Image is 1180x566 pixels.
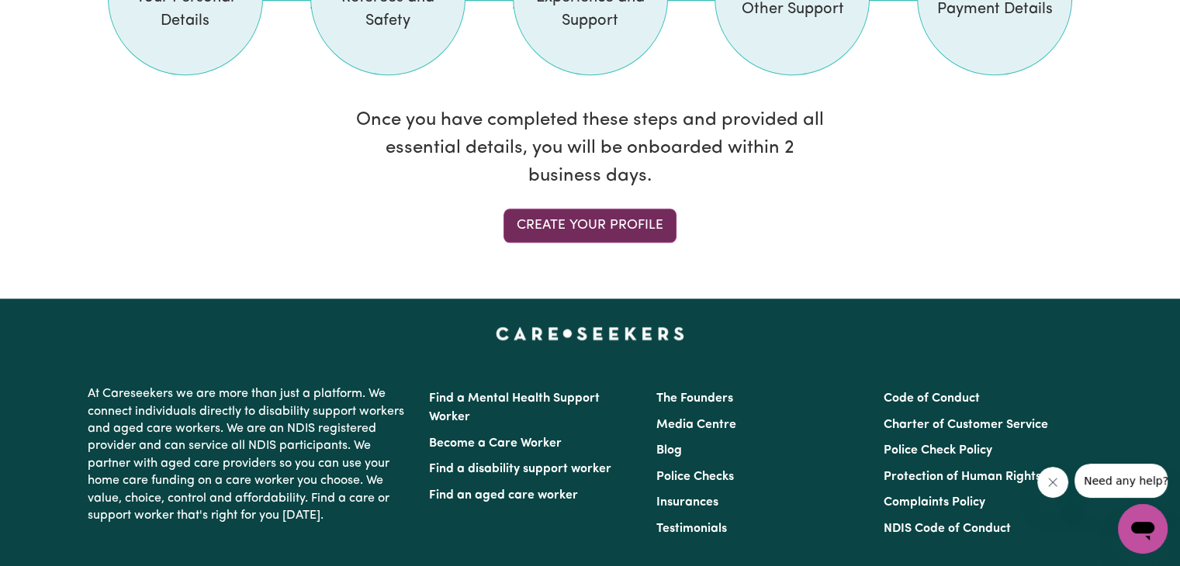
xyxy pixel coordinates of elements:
[496,326,684,339] a: Careseekers home page
[429,463,611,475] a: Find a disability support worker
[884,471,1041,483] a: Protection of Human Rights
[88,379,410,530] p: At Careseekers we are more than just a platform. We connect individuals directly to disability su...
[656,392,733,405] a: The Founders
[429,392,600,423] a: Find a Mental Health Support Worker
[1118,504,1168,554] iframe: Button to launch messaging window
[1037,467,1068,498] iframe: Close message
[656,523,727,535] a: Testimonials
[429,489,578,502] a: Find an aged care worker
[656,471,734,483] a: Police Checks
[429,437,562,450] a: Become a Care Worker
[884,444,992,457] a: Police Check Policy
[354,106,827,190] p: Once you have completed these steps and provided all essential details, you will be onboarded wit...
[884,496,985,509] a: Complaints Policy
[1074,464,1168,498] iframe: Message from company
[884,392,980,405] a: Code of Conduct
[656,419,736,431] a: Media Centre
[656,444,682,457] a: Blog
[884,523,1011,535] a: NDIS Code of Conduct
[9,11,94,23] span: Need any help?
[884,419,1048,431] a: Charter of Customer Service
[656,496,718,509] a: Insurances
[503,209,677,243] a: Create your profile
